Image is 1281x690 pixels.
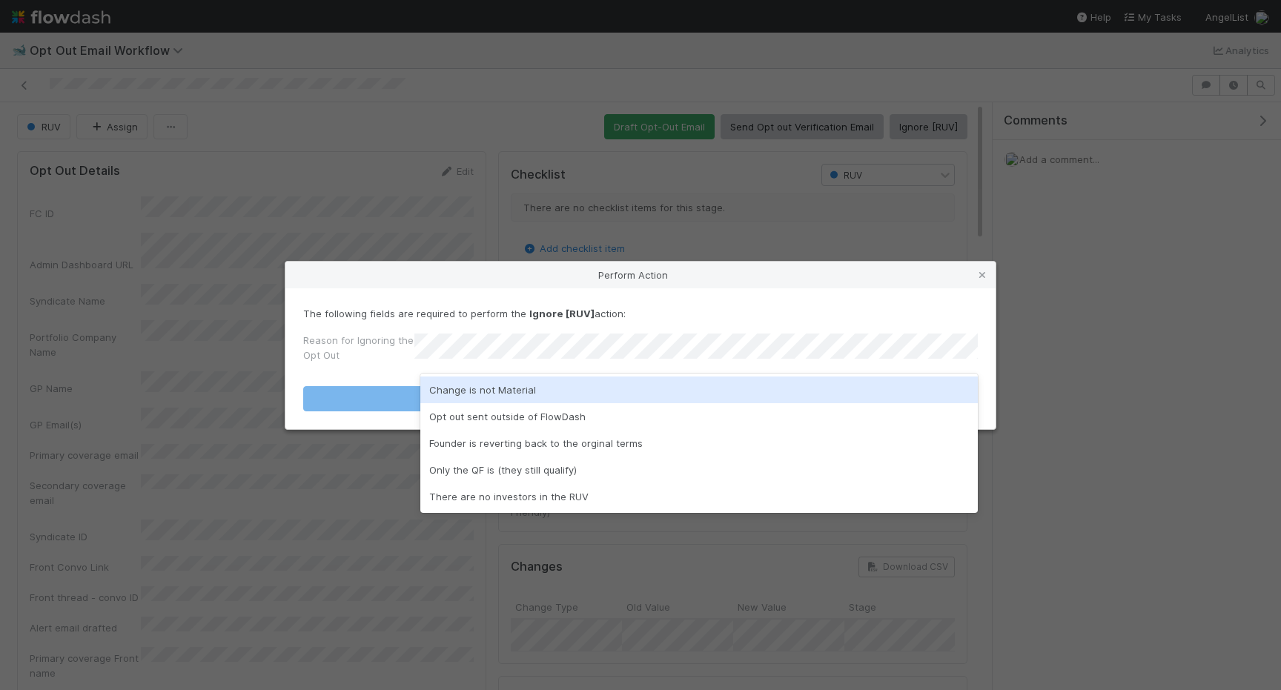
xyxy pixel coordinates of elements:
div: Perform Action [285,262,996,288]
div: Change is not Material [420,376,978,403]
button: Ignore [RUV] [303,386,978,411]
p: The following fields are required to perform the action: [303,306,978,321]
div: Founder is reverting back to the orginal terms [420,430,978,457]
div: Only the QF is (they still qualify) [420,457,978,483]
div: Opt out sent outside of FlowDash [420,403,978,430]
label: Reason for Ignoring the Opt Out [303,333,414,362]
strong: Ignore [RUV] [529,308,595,319]
div: There are no investors in the RUV [420,483,978,510]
